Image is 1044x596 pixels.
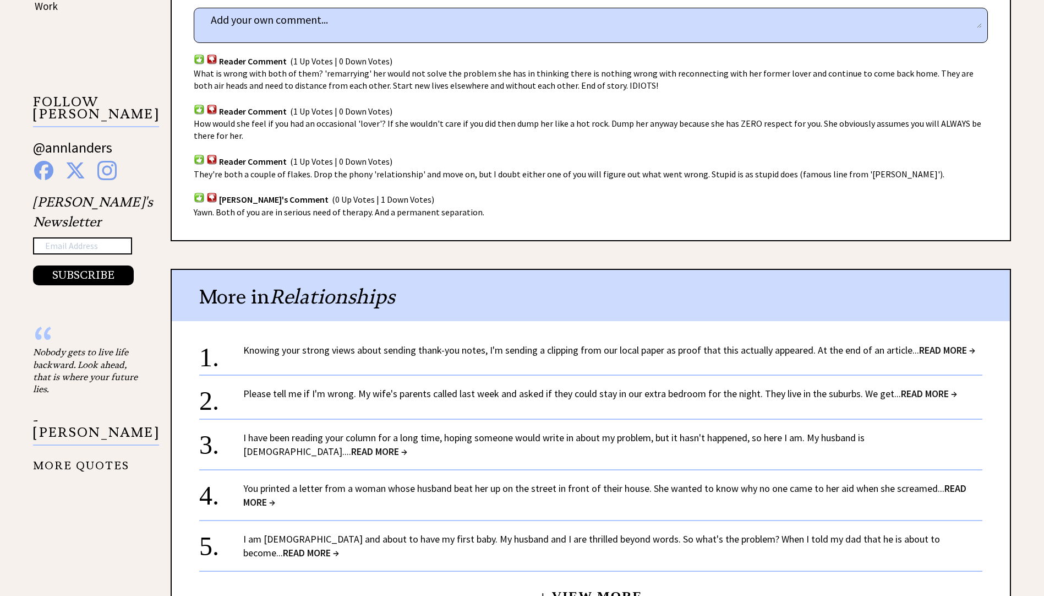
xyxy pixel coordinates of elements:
[219,156,287,167] span: Reader Comment
[194,104,205,115] img: votup.png
[283,546,339,559] span: READ MORE →
[206,104,217,115] img: votdown.png
[243,533,940,559] a: I am [DEMOGRAPHIC_DATA] and about to have my first baby. My husband and I are thrilled beyond wor...
[243,431,865,458] a: I have been reading your column for a long time, hoping someone would write in about my problem, ...
[33,96,159,127] p: FOLLOW [PERSON_NAME]
[243,482,966,508] span: READ MORE →
[33,138,112,167] a: @annlanders
[219,56,287,67] span: Reader Comment
[243,482,966,508] a: You printed a letter from a woman whose husband beat her up on the street in front of their house...
[33,192,153,286] div: [PERSON_NAME]'s Newsletter
[194,118,981,141] span: How would she feel if you had an occasional 'lover'? If she wouldn't care if you did then dump he...
[901,387,957,400] span: READ MORE →
[290,156,392,167] span: (1 Up Votes | 0 Down Votes)
[97,161,117,180] img: instagram%20blue.png
[33,346,143,395] div: Nobody gets to live life backward. Look ahead, that is where your future lies.
[194,169,944,180] span: They're both a couple of flakes. Drop the phony 'relationship' and move on, but I doubt either on...
[290,106,392,117] span: (1 Up Votes | 0 Down Votes)
[194,54,205,64] img: votup.png
[194,207,484,218] span: Yawn. Both of you are in serious need of therapy. And a permanent separation.
[33,451,129,472] a: MORE QUOTES
[33,266,134,285] button: SUBSCRIBE
[270,284,395,309] span: Relationships
[919,344,975,356] span: READ MORE →
[194,68,974,91] span: What is wrong with both of them? 'remarrying' her would not solve the problem she has in thinking...
[332,194,434,205] span: (0 Up Votes | 1 Down Votes)
[194,154,205,165] img: votup.png
[199,343,243,364] div: 1.
[206,54,217,64] img: votdown.png
[199,431,243,451] div: 3.
[194,192,205,203] img: votup.png
[351,445,407,458] span: READ MORE →
[199,387,243,407] div: 2.
[33,335,143,346] div: “
[290,56,392,67] span: (1 Up Votes | 0 Down Votes)
[65,161,85,180] img: x%20blue.png
[34,161,53,180] img: facebook%20blue.png
[33,414,159,446] p: - [PERSON_NAME]
[243,344,975,356] a: Knowing your strong views about sending thank-you notes, I'm sending a clipping from our local pa...
[243,387,957,400] a: Please tell me if I'm wrong. My wife's parents called last week and asked if they could stay in o...
[199,481,243,502] div: 4.
[199,532,243,552] div: 5.
[172,270,1010,321] div: More in
[33,237,132,255] input: Email Address
[206,192,217,203] img: votdown.png
[219,106,287,117] span: Reader Comment
[206,154,217,165] img: votdown.png
[219,194,329,205] span: [PERSON_NAME]'s Comment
